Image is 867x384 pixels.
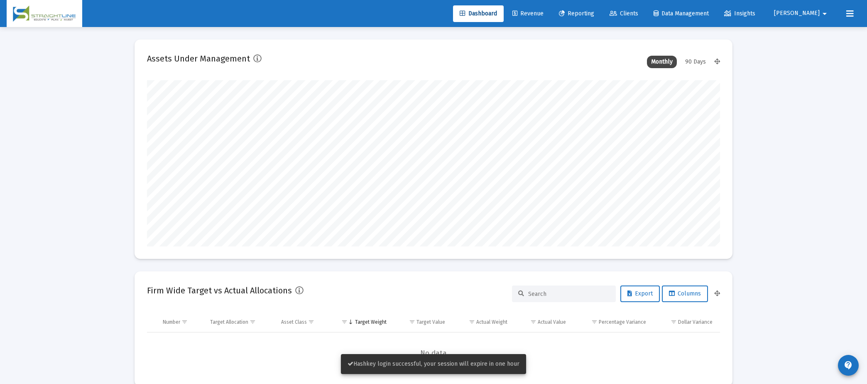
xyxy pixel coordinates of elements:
span: Show filter options for column 'Number' [181,319,188,325]
td: Column Asset Class [275,312,331,332]
span: Show filter options for column 'Percentage Variance' [591,319,598,325]
div: Percentage Variance [599,319,646,325]
mat-icon: contact_support [843,360,853,370]
div: Target Weight [355,319,387,325]
span: Data Management [654,10,709,17]
td: Column Actual Value [513,312,572,332]
mat-icon: arrow_drop_down [820,5,830,22]
a: Reporting [552,5,601,22]
td: Column Number [157,312,204,332]
td: Column Target Value [392,312,451,332]
span: [PERSON_NAME] [774,10,820,17]
button: [PERSON_NAME] [764,5,840,22]
span: Show filter options for column 'Dollar Variance' [671,319,677,325]
span: Show filter options for column 'Target Allocation' [250,319,256,325]
h2: Firm Wide Target vs Actual Allocations [147,284,292,297]
span: Show filter options for column 'Target Weight' [341,319,348,325]
div: 90 Days [681,56,710,68]
span: Revenue [512,10,544,17]
div: Target Allocation [210,319,248,325]
div: Monthly [647,56,677,68]
td: Column Percentage Variance [572,312,651,332]
td: Column Dollar Variance [652,312,720,332]
button: Export [620,286,660,302]
span: Dashboard [460,10,497,17]
a: Revenue [506,5,550,22]
div: Data grid [147,312,720,374]
div: Asset Class [281,319,307,325]
span: Reporting [559,10,594,17]
td: Column Target Weight [330,312,392,332]
h2: Assets Under Management [147,52,250,65]
a: Insights [718,5,762,22]
div: Target Value [416,319,445,325]
div: Actual Value [538,319,566,325]
a: Data Management [647,5,715,22]
input: Search [528,290,610,298]
span: Insights [724,10,755,17]
span: Clients [610,10,638,17]
img: Dashboard [13,5,76,22]
div: Number [163,319,180,325]
span: Hashkey login successful, your session will expire in one hour [348,360,519,367]
span: Show filter options for column 'Target Value' [409,319,415,325]
span: Show filter options for column 'Actual Weight' [469,319,475,325]
span: Show filter options for column 'Asset Class' [308,319,314,325]
button: Columns [662,286,708,302]
span: Columns [669,290,701,297]
a: Clients [603,5,645,22]
span: Export [627,290,653,297]
a: Dashboard [453,5,504,22]
div: Actual Weight [476,319,507,325]
td: Column Target Allocation [204,312,275,332]
div: Dollar Variance [678,319,713,325]
td: Column Actual Weight [451,312,513,332]
span: Show filter options for column 'Actual Value' [530,319,536,325]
